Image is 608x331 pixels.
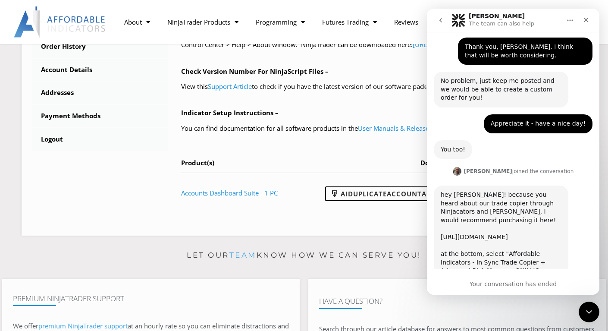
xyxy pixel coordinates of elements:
span: Download [420,158,453,167]
div: Joel says… [7,177,166,312]
a: Programming [247,12,313,32]
a: team [229,251,257,259]
div: hey [PERSON_NAME]! because you heard about our trade copier through Ninjacators and [PERSON_NAME]... [14,182,135,275]
a: premium NinjaTrader support [38,322,128,330]
a: NinjaTrader Products [159,12,247,32]
a: About [116,12,159,32]
a: [URL][DOMAIN_NAME] [413,40,480,49]
span: We offer [13,322,38,330]
iframe: Intercom live chat [579,302,599,322]
a: Futures Trading [313,12,385,32]
p: Let our know how we can serve you! [2,249,606,262]
h4: Premium NinjaTrader Support [13,294,289,303]
a: Order History [32,35,168,58]
a: AIDuplicateAccountActions_NT8_[TECHNICAL_ID].zip [325,186,548,201]
a: Payment Methods [32,105,168,127]
a: Reviews [385,12,427,32]
a: Account Details [32,59,168,81]
a: Accounts Dashboard Suite - 1 PC [181,189,278,197]
img: LogoAI | Affordable Indicators – NinjaTrader [14,6,107,38]
a: Addresses [32,82,168,104]
a: Support Article [208,82,252,91]
b: Check Version Number For NinjaScript Files – [181,67,329,76]
b: Indicator Setup Instructions – [181,108,279,117]
nav: Menu [116,12,474,32]
p: You can find documentation for all software products in the section of Members Area. [181,123,576,135]
iframe: Intercom live chat [427,9,599,295]
span: Product(s) [181,158,214,167]
a: User Manuals & Release Notes [358,124,448,132]
div: hey [PERSON_NAME]! because you heard about our trade copier through Ninjacators and [PERSON_NAME]... [7,177,141,293]
a: [URL][DOMAIN_NAME] [14,225,81,232]
p: View this to check if you have the latest version of our software packages installed. [181,81,576,93]
h4: Have A Question? [319,297,595,306]
a: Logout [32,128,168,151]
